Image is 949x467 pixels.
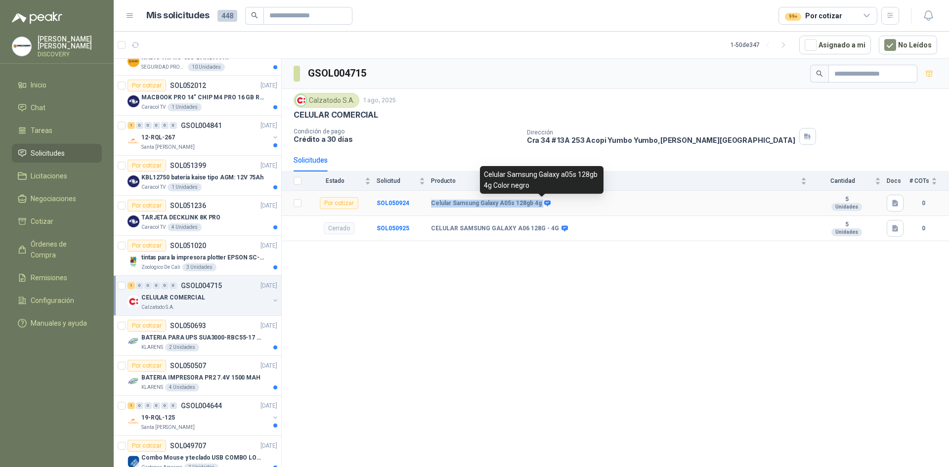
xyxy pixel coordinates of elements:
div: Por cotizar [128,320,166,332]
div: 0 [136,282,143,289]
span: search [251,12,258,19]
div: 0 [144,122,152,129]
b: CELULAR SAMSUNG GALAXY A06 128G - 4G [431,225,559,233]
a: 1 0 0 0 0 0 GSOL004841[DATE] Company Logo12-RQL-267Santa [PERSON_NAME] [128,120,279,151]
p: CELULAR COMERCIAL [141,293,205,302]
a: Licitaciones [12,167,102,185]
b: 0 [909,224,937,233]
div: 0 [144,402,152,409]
p: Santa [PERSON_NAME] [141,143,195,151]
p: CELULAR COMERCIAL [294,110,378,120]
p: 12-RQL-267 [141,133,175,142]
div: 0 [144,282,152,289]
b: 5 [813,196,881,204]
p: [DATE] [260,201,277,211]
th: Solicitud [377,171,431,191]
img: Company Logo [128,376,139,387]
a: Por cotizarSOL051236[DATE] Company LogoTARJETA DECKLINK 8K PROCaracol TV4 Unidades [114,196,281,236]
span: search [816,70,823,77]
div: 1 [128,122,135,129]
th: Docs [887,171,909,191]
p: SEGURIDAD PROVISER LTDA [141,63,186,71]
span: 448 [217,10,237,22]
p: SOL050693 [170,322,206,329]
p: Caracol TV [141,183,166,191]
p: [DATE] [260,81,277,90]
span: Inicio [31,80,46,90]
a: SOL050924 [377,200,409,207]
a: Configuración [12,291,102,310]
p: Santa [PERSON_NAME] [141,424,195,431]
div: Cerrado [324,222,354,234]
span: Licitaciones [31,170,67,181]
span: Negociaciones [31,193,76,204]
p: [DATE] [260,401,277,411]
div: 0 [136,122,143,129]
div: 99+ [785,13,801,21]
p: SOL051399 [170,162,206,169]
p: TARJETA DECKLINK 8K PRO [141,213,220,222]
div: 0 [161,402,169,409]
button: No Leídos [879,36,937,54]
img: Company Logo [128,95,139,107]
div: 1 [128,402,135,409]
th: Cantidad [813,171,887,191]
div: 0 [136,402,143,409]
span: Configuración [31,295,74,306]
p: BATERIA PARA UPS SUA3000-RBC55-17 AH Y 12V [141,333,264,342]
div: Calzatodo S.A. [294,93,359,108]
p: [DATE] [260,441,277,451]
img: Logo peakr [12,12,62,24]
img: Company Logo [296,95,306,106]
p: [DATE] [260,361,277,371]
span: Solicitud [377,177,417,184]
p: SOL049707 [170,442,206,449]
div: 1 Unidades [168,183,202,191]
div: 4 Unidades [165,383,199,391]
p: KLARENS [141,383,163,391]
p: Crédito a 30 días [294,135,519,143]
span: Tareas [31,125,52,136]
a: Órdenes de Compra [12,235,102,264]
a: Chat [12,98,102,117]
div: 3 Unidades [182,263,216,271]
div: 1 [128,282,135,289]
h3: GSOL004715 [308,66,368,81]
div: Por cotizar [128,360,166,372]
div: Por cotizar [785,10,842,21]
div: 10 Unidades [188,63,225,71]
p: Calzatodo S.A. [141,303,174,311]
div: 1 - 50 de 347 [731,37,791,53]
div: 2 Unidades [165,343,199,351]
div: 0 [161,282,169,289]
a: Inicio [12,76,102,94]
img: Company Logo [128,416,139,427]
img: Company Logo [128,55,139,67]
a: Por cotizarSOL051399[DATE] Company LogoKBL12750 batería kaise tipo AGM: 12V 75AhCaracol TV1 Unidades [114,156,281,196]
p: BATERIA IMPRESORA PR2 7.4V 1500 MAH [141,373,260,382]
span: Solicitudes [31,148,65,159]
div: Por cotizar [128,240,166,252]
a: Remisiones [12,268,102,287]
p: GSOL004644 [181,402,222,409]
div: Celular Samsung Galaxy a05s 128gb 4g Color negro [480,166,604,194]
p: SOL051236 [170,202,206,209]
div: Por cotizar [128,160,166,171]
a: Negociaciones [12,189,102,208]
p: Caracol TV [141,223,166,231]
p: [DATE] [260,121,277,130]
div: Por cotizar [128,80,166,91]
a: Por cotizarSOL051020[DATE] Company Logotintas para la impresora plotter EPSON SC-T3100Zoologico D... [114,236,281,276]
img: Company Logo [128,255,139,267]
div: Solicitudes [294,155,328,166]
div: 0 [153,402,160,409]
button: Asignado a mi [799,36,871,54]
p: SOL050507 [170,362,206,369]
a: SOL050925 [377,225,409,232]
a: Solicitudes [12,144,102,163]
div: Unidades [831,228,862,236]
p: SOL051020 [170,242,206,249]
p: Caracol TV [141,103,166,111]
img: Company Logo [128,215,139,227]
